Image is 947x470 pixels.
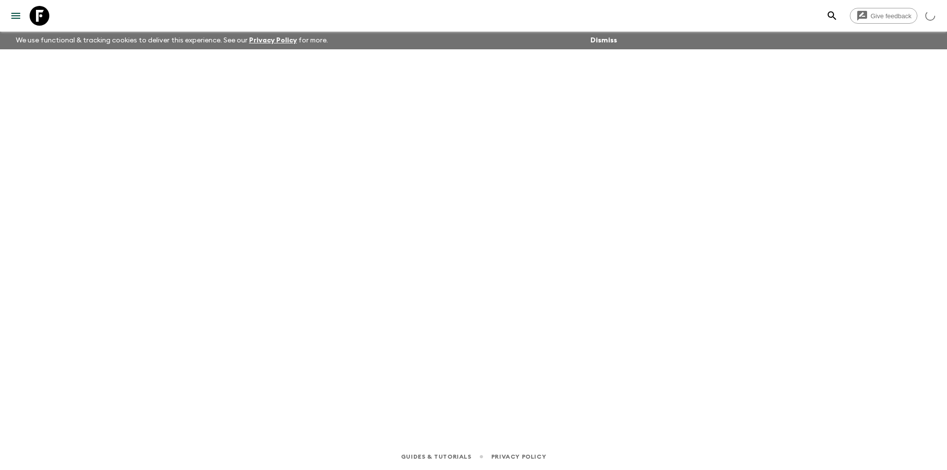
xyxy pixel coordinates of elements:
a: Guides & Tutorials [401,451,472,462]
a: Privacy Policy [249,37,297,44]
span: Give feedback [865,12,917,20]
button: menu [6,6,26,26]
a: Give feedback [850,8,917,24]
a: Privacy Policy [491,451,546,462]
button: Dismiss [588,34,619,47]
button: search adventures [822,6,842,26]
p: We use functional & tracking cookies to deliver this experience. See our for more. [12,32,332,49]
